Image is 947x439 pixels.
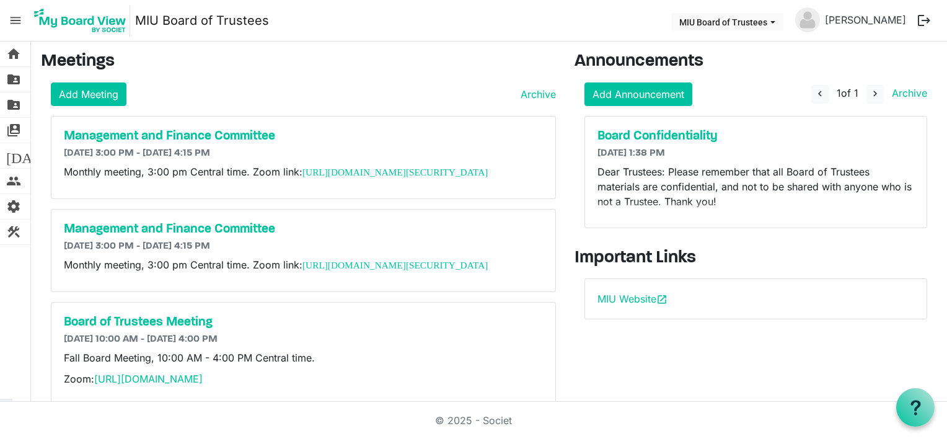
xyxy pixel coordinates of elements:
[6,67,21,92] span: folder_shared
[584,82,692,106] a: Add Announcement
[302,260,488,270] a: [URL][DOMAIN_NAME][SECURITY_DATA]
[30,5,135,36] a: My Board View Logo
[656,294,667,305] span: open_in_new
[820,7,911,32] a: [PERSON_NAME]
[64,129,543,144] a: Management and Finance Committee
[51,82,126,106] a: Add Meeting
[64,164,543,180] p: Monthly meeting, 3:00 pm Central time. Zoom link:
[41,51,556,73] h3: Meetings
[811,85,829,104] button: navigate_before
[837,87,858,99] span: of 1
[911,7,937,33] button: logout
[6,169,21,193] span: people
[6,219,21,244] span: construction
[94,373,203,385] a: [URL][DOMAIN_NAME]
[64,241,543,252] h6: [DATE] 3:00 PM - [DATE] 4:15 PM
[597,148,665,158] span: [DATE] 1:38 PM
[597,293,667,305] a: MIU Websiteopen_in_new
[135,8,269,33] a: MIU Board of Trustees
[671,13,783,30] button: MIU Board of Trustees dropdownbutton
[64,222,543,237] a: Management and Finance Committee
[575,248,937,269] h3: Important Links
[597,129,914,144] a: Board Confidentiality
[64,371,543,386] p: Zoom:
[64,257,543,273] p: Monthly meeting, 3:00 pm Central time. Zoom link:
[64,148,543,159] h6: [DATE] 3:00 PM - [DATE] 4:15 PM
[64,315,543,330] a: Board of Trustees Meeting
[64,350,543,365] p: Fall Board Meeting, 10:00 AM - 4:00 PM Central time.
[6,42,21,66] span: home
[6,92,21,117] span: folder_shared
[597,164,914,209] p: Dear Trustees: Please remember that all Board of Trustees materials are confidential, and not to ...
[4,9,27,32] span: menu
[837,87,841,99] span: 1
[575,51,937,73] h3: Announcements
[6,194,21,219] span: settings
[887,87,927,99] a: Archive
[814,88,826,99] span: navigate_before
[30,5,130,36] img: My Board View Logo
[516,87,556,102] a: Archive
[435,414,512,427] a: © 2025 - Societ
[302,167,488,177] a: [URL][DOMAIN_NAME][SECURITY_DATA]
[6,143,54,168] span: [DATE]
[795,7,820,32] img: no-profile-picture.svg
[64,334,543,345] h6: [DATE] 10:00 AM - [DATE] 4:00 PM
[866,85,884,104] button: navigate_next
[870,88,881,99] span: navigate_next
[6,118,21,143] span: switch_account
